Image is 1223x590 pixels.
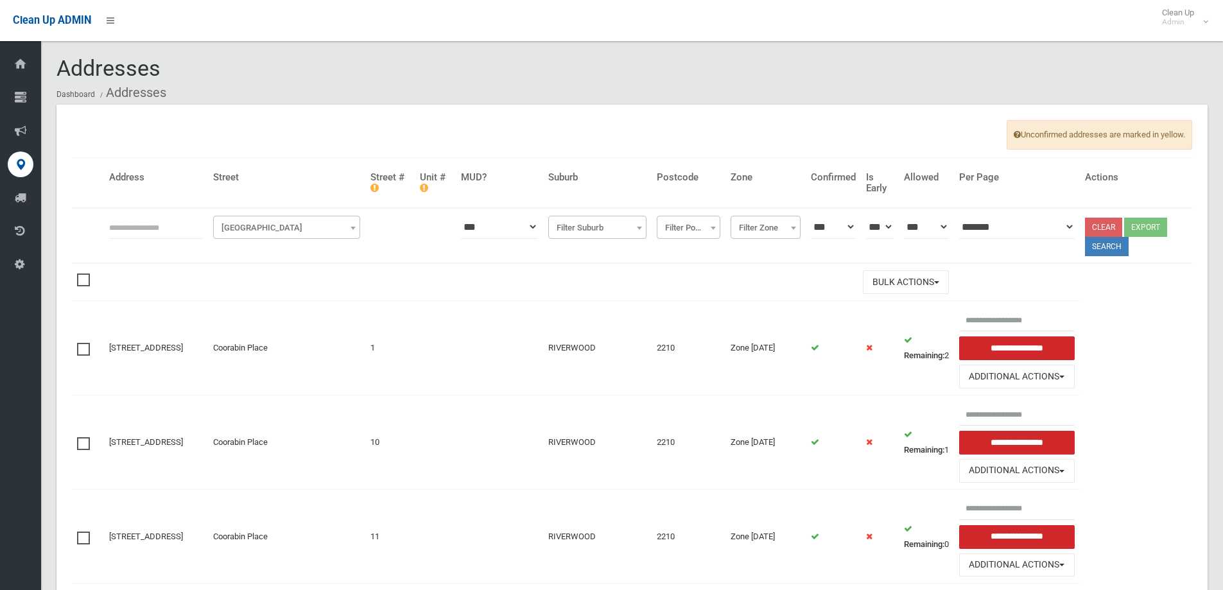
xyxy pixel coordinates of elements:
[109,172,203,183] h4: Address
[899,395,954,490] td: 1
[904,172,949,183] h4: Allowed
[216,219,357,237] span: Filter Street
[109,437,183,447] a: [STREET_ADDRESS]
[1156,8,1207,27] span: Clean Up
[731,172,801,183] h4: Zone
[208,301,365,395] td: Coorabin Place
[725,395,806,490] td: Zone [DATE]
[548,172,646,183] h4: Suburb
[652,301,725,395] td: 2210
[725,301,806,395] td: Zone [DATE]
[899,489,954,584] td: 0
[109,343,183,352] a: [STREET_ADDRESS]
[551,219,643,237] span: Filter Suburb
[866,172,894,193] h4: Is Early
[461,172,538,183] h4: MUD?
[365,395,415,490] td: 10
[652,395,725,490] td: 2210
[899,301,954,395] td: 2
[1085,218,1122,237] a: Clear
[365,489,415,584] td: 11
[208,395,365,490] td: Coorabin Place
[420,172,451,193] h4: Unit #
[1085,172,1188,183] h4: Actions
[543,489,652,584] td: RIVERWOOD
[208,489,365,584] td: Coorabin Place
[904,445,944,455] strong: Remaining:
[13,14,91,26] span: Clean Up ADMIN
[1162,17,1194,27] small: Admin
[1124,218,1167,237] button: Export
[543,301,652,395] td: RIVERWOOD
[213,216,360,239] span: Filter Street
[731,216,801,239] span: Filter Zone
[811,172,856,183] h4: Confirmed
[863,270,949,294] button: Bulk Actions
[660,219,717,237] span: Filter Postcode
[56,55,160,81] span: Addresses
[904,539,944,549] strong: Remaining:
[370,172,410,193] h4: Street #
[97,81,166,105] li: Addresses
[548,216,646,239] span: Filter Suburb
[543,395,652,490] td: RIVERWOOD
[904,351,944,360] strong: Remaining:
[959,459,1075,483] button: Additional Actions
[109,532,183,541] a: [STREET_ADDRESS]
[1085,237,1129,256] button: Search
[725,489,806,584] td: Zone [DATE]
[1007,120,1192,150] span: Unconfirmed addresses are marked in yellow.
[959,365,1075,388] button: Additional Actions
[56,90,95,99] a: Dashboard
[959,172,1075,183] h4: Per Page
[657,172,720,183] h4: Postcode
[734,219,797,237] span: Filter Zone
[652,489,725,584] td: 2210
[959,553,1075,577] button: Additional Actions
[657,216,720,239] span: Filter Postcode
[213,172,360,183] h4: Street
[365,301,415,395] td: 1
